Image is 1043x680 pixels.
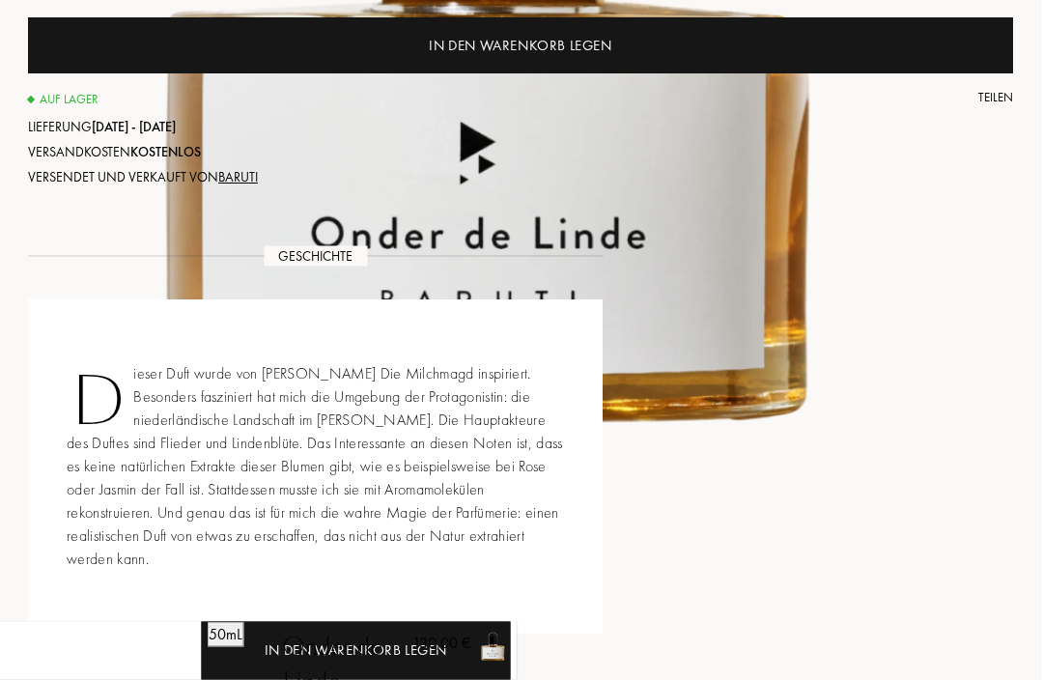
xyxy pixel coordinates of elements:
div: Lieferung [29,118,1014,138]
div: Auf Lager [29,91,99,110]
span: Baruti [219,169,259,186]
div: In den Warenkorb legen [430,36,612,58]
div: In den Warenkorb legen [265,639,447,662]
img: Onder de Linde [474,624,513,663]
span: Kostenlos [131,144,202,161]
div: Versendet und verkauft von [29,168,1014,188]
div: Versandkosten [29,143,1014,163]
div: Teilen [979,89,1014,108]
div: Dieser Duft wurde von [PERSON_NAME] Die Milchmagd inspiriert. Besonders fasziniert hat mich die U... [29,300,604,635]
span: [DATE] - [DATE] [93,119,177,136]
div: 130,00 € [412,632,470,663]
